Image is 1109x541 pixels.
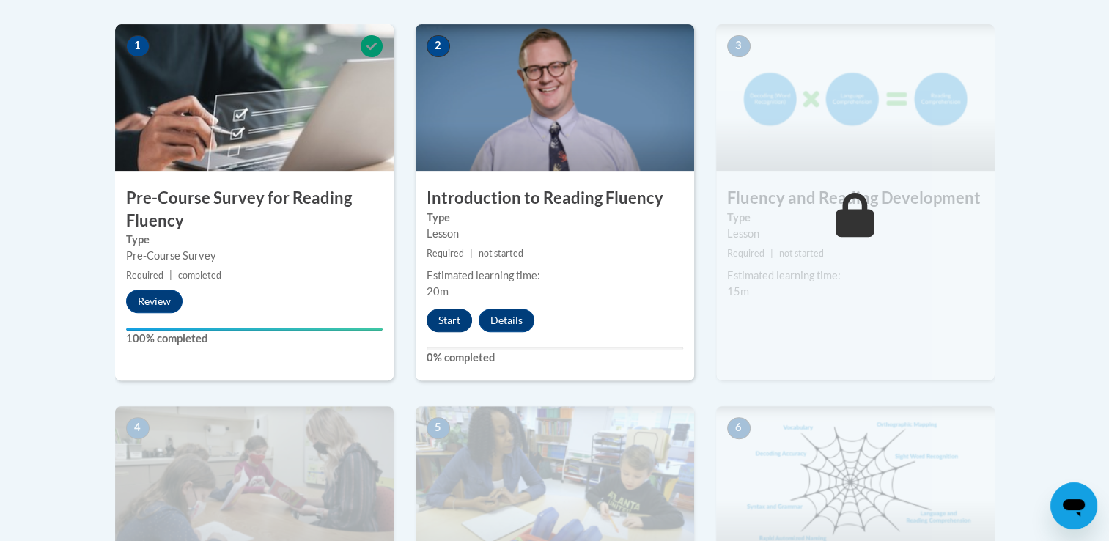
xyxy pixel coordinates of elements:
div: Your progress [126,328,383,331]
span: | [470,248,473,259]
span: 15m [727,285,749,298]
span: 3 [727,35,751,57]
div: Lesson [427,226,683,242]
div: Lesson [727,226,984,242]
div: Estimated learning time: [427,268,683,284]
img: Course Image [416,24,694,171]
span: 1 [126,35,150,57]
iframe: Button to launch messaging window [1050,482,1097,529]
span: Required [126,270,163,281]
img: Course Image [115,24,394,171]
span: not started [479,248,523,259]
span: not started [779,248,824,259]
span: 4 [126,417,150,439]
span: 2 [427,35,450,57]
label: 0% completed [427,350,683,366]
label: Type [727,210,984,226]
span: Required [427,248,464,259]
label: Type [126,232,383,248]
div: Estimated learning time: [727,268,984,284]
label: 100% completed [126,331,383,347]
button: Start [427,309,472,332]
span: Required [727,248,764,259]
h3: Fluency and Reading Development [716,187,995,210]
h3: Pre-Course Survey for Reading Fluency [115,187,394,232]
div: Pre-Course Survey [126,248,383,264]
span: 5 [427,417,450,439]
span: 6 [727,417,751,439]
span: | [770,248,773,259]
span: 20m [427,285,449,298]
span: | [169,270,172,281]
img: Course Image [716,24,995,171]
label: Type [427,210,683,226]
span: completed [178,270,221,281]
button: Details [479,309,534,332]
button: Review [126,290,183,313]
h3: Introduction to Reading Fluency [416,187,694,210]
